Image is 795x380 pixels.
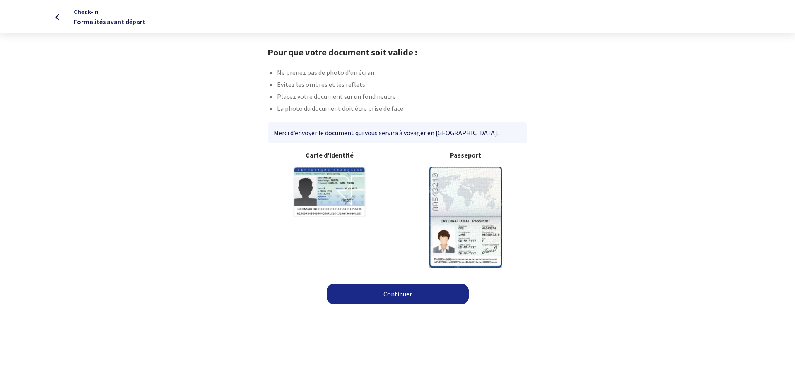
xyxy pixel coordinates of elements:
img: illuPasseport.svg [429,167,502,267]
b: Passeport [404,150,527,160]
img: illuCNI.svg [293,167,366,217]
b: Carte d'identité [268,150,391,160]
li: Ne prenez pas de photo d’un écran [277,67,527,79]
a: Continuer [327,284,469,304]
li: La photo du document doit être prise de face [277,103,527,115]
div: Merci d’envoyer le document qui vous servira à voyager en [GEOGRAPHIC_DATA]. [268,122,527,143]
h1: Pour que votre document soit valide : [267,47,527,57]
span: Check-in Formalités avant départ [74,7,145,26]
li: Évitez les ombres et les reflets [277,79,527,91]
li: Placez votre document sur un fond neutre [277,91,527,103]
